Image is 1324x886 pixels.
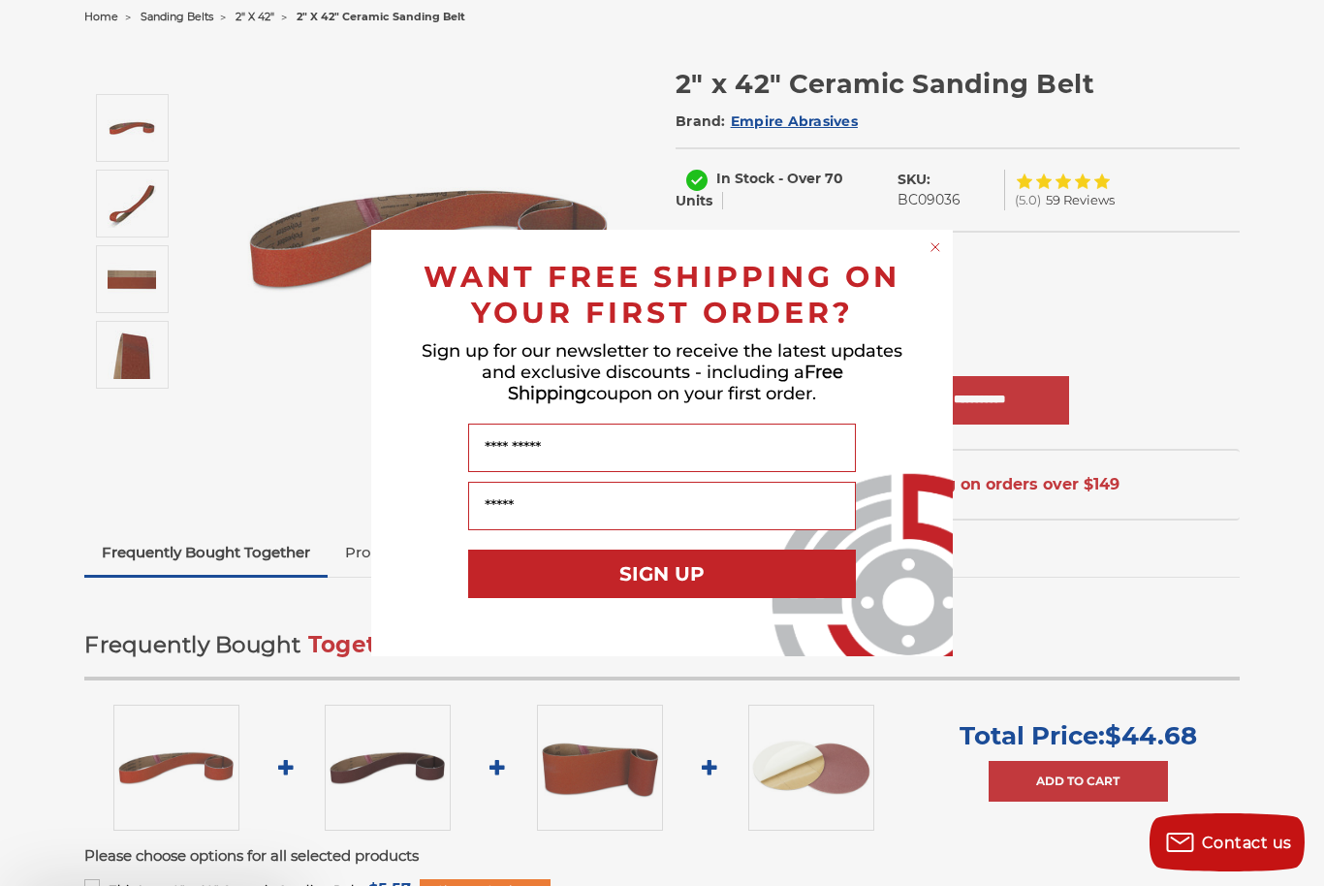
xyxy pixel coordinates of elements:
span: Sign up for our newsletter to receive the latest updates and exclusive discounts - including a co... [422,340,902,404]
span: WANT FREE SHIPPING ON YOUR FIRST ORDER? [424,259,900,331]
button: Contact us [1150,813,1305,871]
span: Free Shipping [508,362,843,404]
button: Close dialog [926,237,945,257]
span: Contact us [1202,834,1292,852]
button: SIGN UP [468,550,856,598]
